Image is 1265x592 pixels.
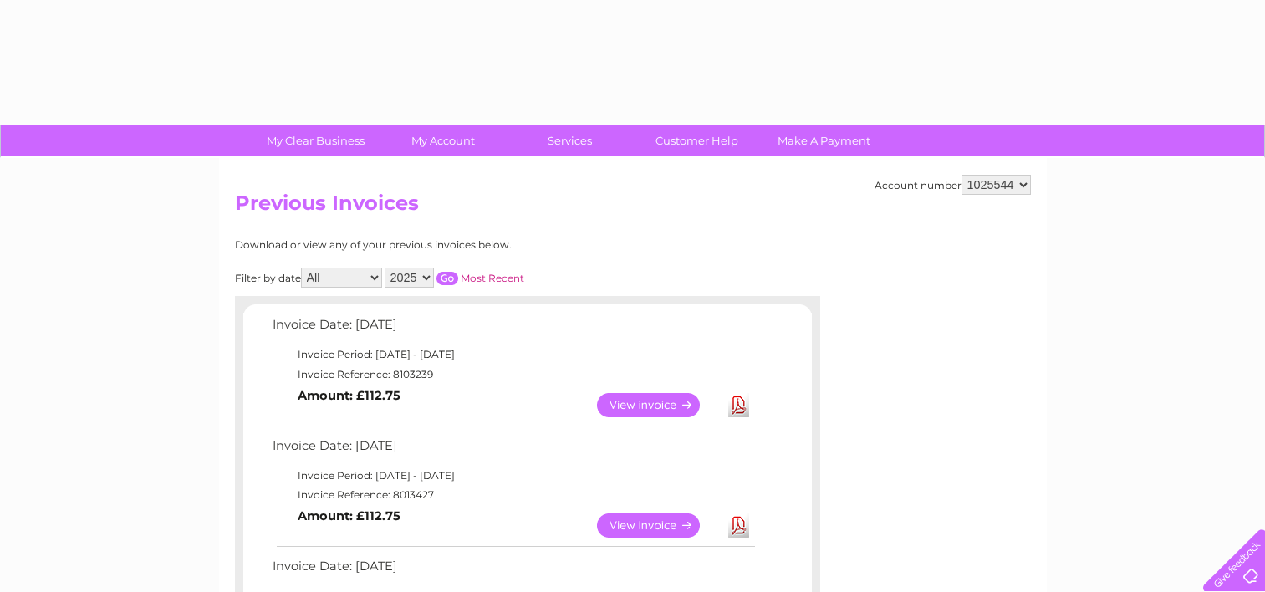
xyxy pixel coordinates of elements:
a: Download [728,513,749,538]
h2: Previous Invoices [235,191,1031,223]
div: Filter by date [235,268,674,288]
a: Make A Payment [755,125,893,156]
a: My Account [374,125,512,156]
b: Amount: £112.75 [298,508,400,523]
td: Invoice Reference: 8013427 [268,485,757,505]
td: Invoice Date: [DATE] [268,314,757,344]
div: Download or view any of your previous invoices below. [235,239,674,251]
a: Download [728,393,749,417]
td: Invoice Date: [DATE] [268,555,757,586]
td: Invoice Period: [DATE] - [DATE] [268,344,757,365]
a: View [597,513,720,538]
a: My Clear Business [247,125,385,156]
a: Services [501,125,639,156]
td: Invoice Reference: 8103239 [268,365,757,385]
td: Invoice Period: [DATE] - [DATE] [268,466,757,486]
a: View [597,393,720,417]
div: Account number [875,175,1031,195]
b: Amount: £112.75 [298,388,400,403]
a: Customer Help [628,125,766,156]
a: Most Recent [461,272,524,284]
td: Invoice Date: [DATE] [268,435,757,466]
